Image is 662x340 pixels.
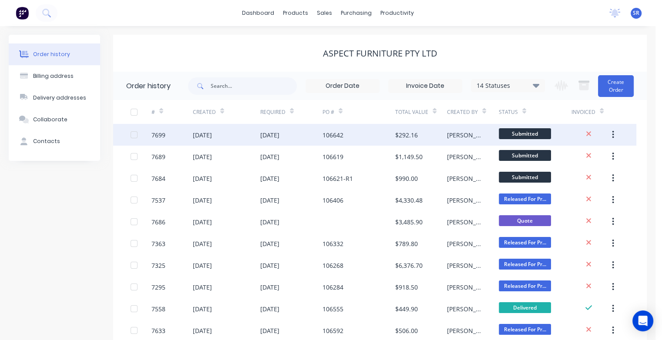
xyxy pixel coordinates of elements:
button: Create Order [598,75,634,97]
div: [DATE] [193,261,212,270]
div: 106592 [323,326,343,335]
div: [DATE] [260,283,279,292]
div: 106555 [323,304,343,313]
div: [DATE] [193,152,212,161]
div: [PERSON_NAME] [447,174,481,183]
div: [PERSON_NAME] [447,239,481,248]
div: $918.50 [395,283,418,292]
div: 106642 [323,130,343,140]
div: [DATE] [260,304,279,313]
div: [DATE] [193,217,212,227]
div: $789.80 [395,239,418,248]
div: Required [260,100,323,124]
div: Created [193,108,216,116]
div: 106284 [323,283,343,292]
div: [PERSON_NAME] [447,261,481,270]
div: Collaborate [33,116,67,123]
div: sales [313,7,336,20]
div: Created By [447,100,499,124]
div: purchasing [336,7,376,20]
span: Released For Pr... [499,193,551,204]
div: # [151,108,155,116]
div: Delivery addresses [33,94,86,102]
button: Billing address [9,65,100,87]
div: Created By [447,108,478,116]
button: Contacts [9,130,100,152]
div: 7363 [151,239,165,248]
div: [DATE] [193,130,212,140]
div: [DATE] [260,130,279,140]
div: PO # [323,108,334,116]
div: Status [499,108,518,116]
div: Billing address [33,72,74,80]
div: Order history [126,81,171,91]
div: 7558 [151,304,165,313]
div: [DATE] [260,196,279,205]
span: Released For Pr... [499,324,551,335]
div: $6,376.70 [395,261,423,270]
div: [PERSON_NAME] [447,130,481,140]
div: [DATE] [193,283,212,292]
button: Delivery addresses [9,87,100,109]
div: $449.90 [395,304,418,313]
div: [PERSON_NAME] [447,217,481,227]
div: [DATE] [260,217,279,227]
div: 7537 [151,196,165,205]
div: $4,330.48 [395,196,423,205]
span: Released For Pr... [499,237,551,248]
div: PO # [323,100,395,124]
div: 7633 [151,326,165,335]
span: Submitted [499,172,551,183]
span: Submitted [499,150,551,161]
input: Order Date [306,80,379,93]
div: Total Value [395,108,428,116]
div: 7689 [151,152,165,161]
div: 7295 [151,283,165,292]
div: [PERSON_NAME] [447,152,481,161]
span: Quote [499,215,551,226]
div: Created [193,100,260,124]
div: [DATE] [260,152,279,161]
button: Order history [9,43,100,65]
div: products [279,7,313,20]
a: dashboard [238,7,279,20]
div: 7325 [151,261,165,270]
span: Released For Pr... [499,280,551,291]
span: Submitted [499,128,551,139]
div: Required [260,108,286,116]
div: [PERSON_NAME] [447,283,481,292]
div: $506.00 [395,326,418,335]
div: Aspect Furniture Pty Ltd [323,48,437,59]
div: productivity [376,7,418,20]
button: Collaborate [9,109,100,130]
div: Invoiced [571,100,613,124]
input: Invoice Date [389,80,462,93]
div: Status [499,100,571,124]
div: $3,485.90 [395,217,423,227]
div: [DATE] [260,326,279,335]
div: [DATE] [260,239,279,248]
div: 106621-R1 [323,174,353,183]
input: Search... [211,77,297,95]
div: [PERSON_NAME] [447,196,481,205]
img: Factory [16,7,29,20]
div: Open Intercom Messenger [632,310,653,331]
div: [DATE] [193,196,212,205]
div: 7684 [151,174,165,183]
div: 106406 [323,196,343,205]
div: 7686 [151,217,165,227]
div: [DATE] [260,261,279,270]
div: $292.16 [395,130,418,140]
div: [PERSON_NAME] [447,304,481,313]
div: 7699 [151,130,165,140]
span: Released For Pr... [499,259,551,270]
div: 106619 [323,152,343,161]
div: 106268 [323,261,343,270]
div: [PERSON_NAME] [447,326,481,335]
div: 106332 [323,239,343,248]
span: SR [633,9,639,17]
div: [DATE] [193,304,212,313]
div: Contacts [33,137,60,145]
div: 14 Statuses [471,81,544,90]
div: $990.00 [395,174,418,183]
